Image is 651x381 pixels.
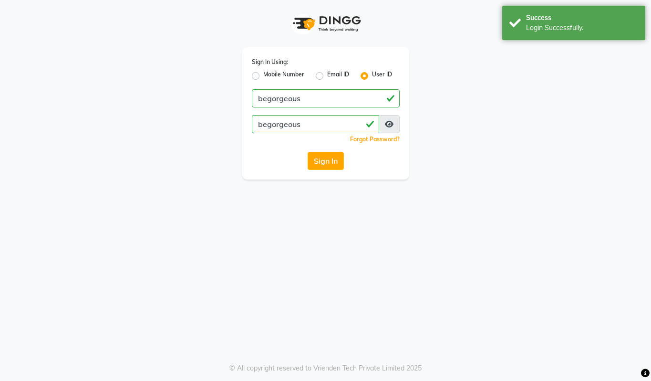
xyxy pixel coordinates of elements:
a: Forgot Password? [350,136,400,143]
input: Username [252,89,400,107]
label: User ID [372,70,392,82]
input: Username [252,115,379,133]
label: Sign In Using: [252,58,288,66]
img: logo1.svg [288,10,364,38]
button: Sign In [308,152,344,170]
div: Success [526,13,638,23]
label: Mobile Number [263,70,304,82]
div: Login Successfully. [526,23,638,33]
label: Email ID [327,70,349,82]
